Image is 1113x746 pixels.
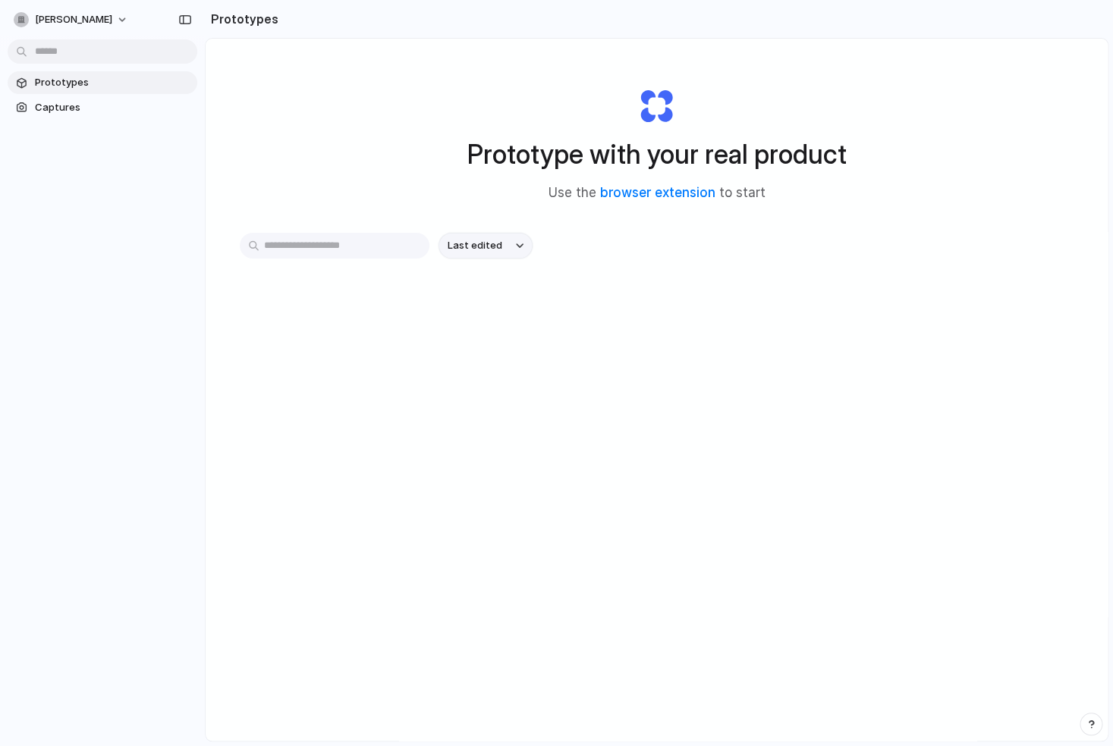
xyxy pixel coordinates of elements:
[35,100,191,115] span: Captures
[8,8,136,32] button: [PERSON_NAME]
[600,185,715,200] a: browser extension
[8,71,197,94] a: Prototypes
[549,183,766,203] span: Use the to start
[467,134,847,174] h1: Prototype with your real product
[35,75,191,90] span: Prototypes
[439,233,533,259] button: Last edited
[205,10,278,28] h2: Prototypes
[8,96,197,119] a: Captures
[448,238,502,253] span: Last edited
[35,12,112,27] span: [PERSON_NAME]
